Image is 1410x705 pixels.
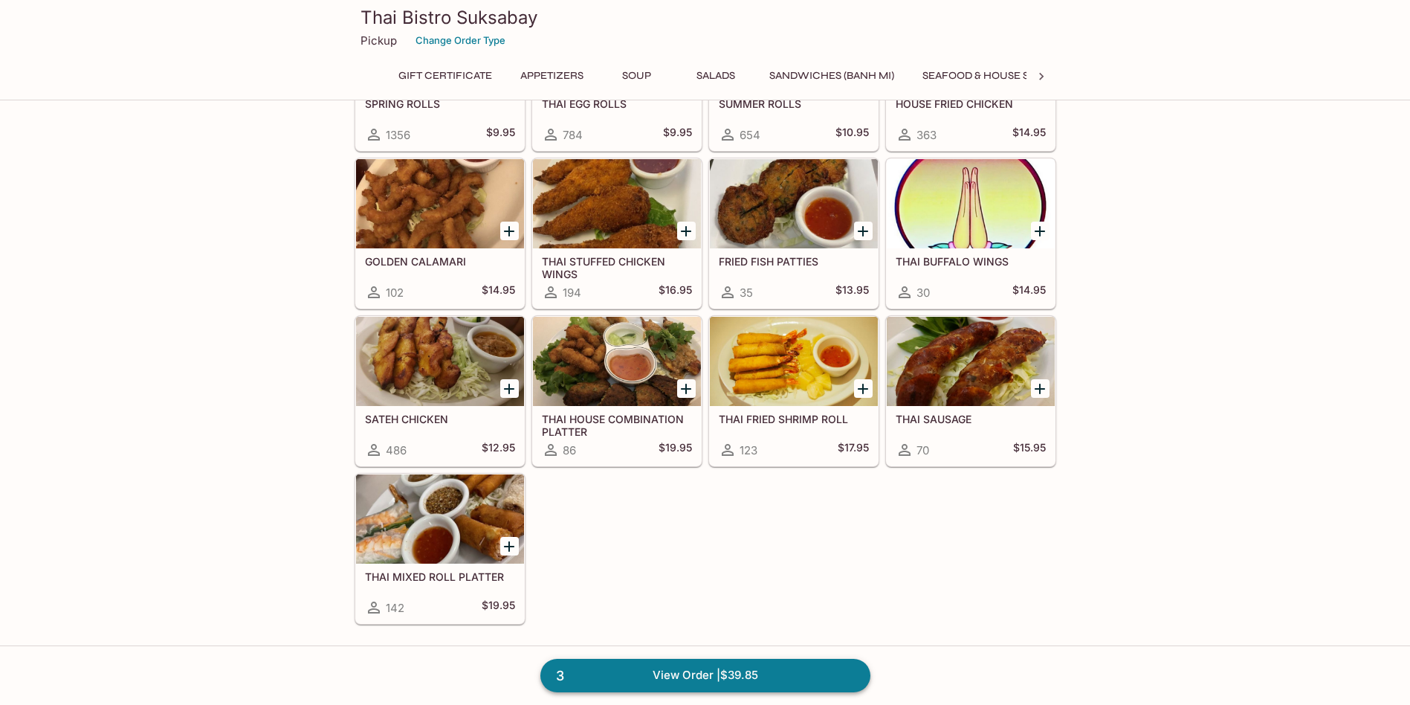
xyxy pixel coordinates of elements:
h5: THAI BUFFALO WINGS [896,255,1046,268]
button: Soup [604,65,670,86]
button: Add GOLDEN CALAMARI [500,222,519,240]
button: Salads [682,65,749,86]
button: Change Order Type [409,29,512,52]
h5: $19.95 [659,441,692,459]
h5: THAI FRIED SHRIMP ROLL [719,413,869,425]
a: GOLDEN CALAMARI102$14.95 [355,158,525,309]
h5: SUMMER ROLLS [719,97,869,110]
h5: THAI STUFFED CHICKEN WINGS [542,255,692,280]
span: 3 [547,666,573,686]
button: Add THAI SAUSAGE [1031,379,1050,398]
h5: THAI MIXED ROLL PLATTER [365,570,515,583]
a: THAI FRIED SHRIMP ROLL123$17.95 [709,316,879,466]
p: Pickup [360,33,397,48]
span: 30 [916,286,930,300]
button: Appetizers [512,65,592,86]
h5: $12.95 [482,441,515,459]
h5: $15.95 [1013,441,1046,459]
button: Add THAI BUFFALO WINGS [1031,222,1050,240]
h5: THAI HOUSE COMBINATION PLATTER [542,413,692,437]
h5: $13.95 [835,283,869,301]
h5: SPRING ROLLS [365,97,515,110]
span: 123 [740,443,757,457]
span: 1356 [386,128,410,142]
span: 142 [386,601,404,615]
h5: THAI SAUSAGE [896,413,1046,425]
a: THAI BUFFALO WINGS30$14.95 [886,158,1055,309]
div: FRIED FISH PATTIES [710,159,878,248]
div: SATEH CHICKEN [356,317,524,406]
button: Add FRIED FISH PATTIES [854,222,873,240]
div: THAI FRIED SHRIMP ROLL [710,317,878,406]
span: 70 [916,443,929,457]
div: THAI STUFFED CHICKEN WINGS [533,159,701,248]
div: THAI HOUSE COMBINATION PLATTER [533,317,701,406]
div: THAI SAUSAGE [887,317,1055,406]
h5: HOUSE FRIED CHICKEN [896,97,1046,110]
h3: Thai Bistro Suksabay [360,6,1050,29]
span: 194 [563,286,581,300]
span: 363 [916,128,937,142]
button: Add THAI FRIED SHRIMP ROLL [854,379,873,398]
button: Seafood & House Specials [914,65,1080,86]
h5: THAI EGG ROLLS [542,97,692,110]
span: 486 [386,443,407,457]
h5: $16.95 [659,283,692,301]
a: THAI MIXED ROLL PLATTER142$19.95 [355,474,525,624]
button: Sandwiches (Banh Mi) [761,65,902,86]
div: GOLDEN CALAMARI [356,159,524,248]
span: 654 [740,128,760,142]
a: THAI SAUSAGE70$15.95 [886,316,1055,466]
h5: FRIED FISH PATTIES [719,255,869,268]
button: Add THAI MIXED ROLL PLATTER [500,537,519,556]
h5: $9.95 [663,126,692,144]
div: THAI MIXED ROLL PLATTER [356,474,524,564]
h5: $14.95 [1012,126,1046,144]
a: THAI STUFFED CHICKEN WINGS194$16.95 [532,158,702,309]
div: THAI BUFFALO WINGS [887,159,1055,248]
h5: $17.95 [838,441,869,459]
h5: SATEH CHICKEN [365,413,515,425]
a: SATEH CHICKEN486$12.95 [355,316,525,466]
h5: $19.95 [482,599,515,617]
h5: GOLDEN CALAMARI [365,255,515,268]
a: 3View Order |$39.85 [540,659,870,692]
a: FRIED FISH PATTIES35$13.95 [709,158,879,309]
button: Add THAI HOUSE COMBINATION PLATTER [677,379,696,398]
a: THAI HOUSE COMBINATION PLATTER86$19.95 [532,316,702,466]
h5: $9.95 [486,126,515,144]
span: 86 [563,443,576,457]
button: Add SATEH CHICKEN [500,379,519,398]
h5: $14.95 [482,283,515,301]
span: 35 [740,286,753,300]
h5: $10.95 [835,126,869,144]
button: Gift Certificate [390,65,500,86]
h5: $14.95 [1012,283,1046,301]
span: 102 [386,286,404,300]
button: Add THAI STUFFED CHICKEN WINGS [677,222,696,240]
span: 784 [563,128,583,142]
